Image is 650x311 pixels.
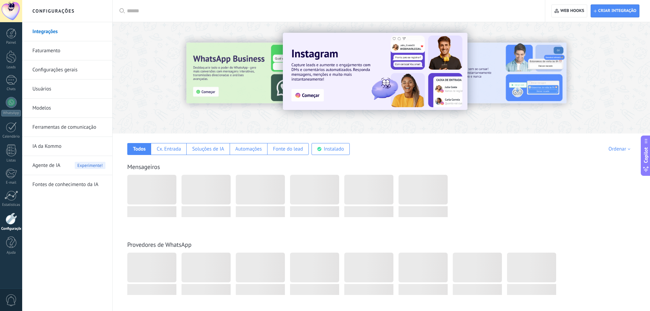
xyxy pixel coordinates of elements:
li: Faturamento [22,41,112,60]
div: Configurações [1,227,21,231]
a: Mensageiros [127,163,160,171]
div: Calendário [1,135,21,139]
button: Criar integração [591,4,639,17]
a: Provedores de WhatsApp [127,241,191,249]
div: WhatsApp [1,110,21,116]
img: Slide 2 [421,43,566,103]
a: Integrações [32,22,105,41]
img: Slide 1 [283,33,467,110]
span: Copilot [642,147,649,163]
div: Ajuda [1,251,21,255]
a: Modelos [32,99,105,118]
a: Ferramentas de comunicação [32,118,105,137]
span: Experimente! [75,162,105,169]
a: Configurações gerais [32,60,105,80]
div: Instalado [324,146,344,152]
a: Usuários [32,80,105,99]
div: Estatísticas [1,203,21,207]
span: Criar integração [598,8,636,14]
li: Agente de IA [22,156,112,175]
div: Automações [235,146,262,152]
div: Chats [1,87,21,91]
div: Ordenar [608,146,633,152]
li: Integrações [22,22,112,41]
a: IA da Kommo [32,137,105,156]
div: Painel [1,41,21,45]
div: E-mail [1,181,21,185]
div: Fonte do lead [273,146,303,152]
div: Listas [1,158,21,163]
li: Configurações gerais [22,60,112,80]
li: IA da Kommo [22,137,112,156]
img: Slide 3 [186,43,332,103]
a: Fontes de conhecimento da IA [32,175,105,194]
li: Ferramentas de comunicação [22,118,112,137]
div: Cx. Entrada [157,146,181,152]
button: Web hooks [551,4,587,17]
a: Agente de IAExperimente! [32,156,105,175]
div: Leads [1,65,21,70]
div: Soluções de IA [192,146,224,152]
span: Agente de IA [32,156,60,175]
span: Web hooks [560,8,584,14]
a: Faturamento [32,41,105,60]
div: Todos [133,146,146,152]
li: Modelos [22,99,112,118]
li: Usuários [22,80,112,99]
li: Fontes de conhecimento da IA [22,175,112,194]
